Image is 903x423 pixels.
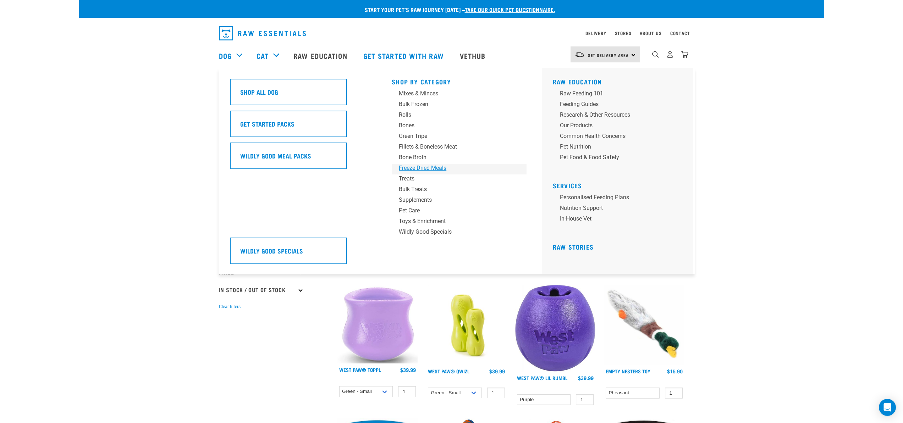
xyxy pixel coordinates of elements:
[240,246,303,255] h5: Wildly Good Specials
[553,182,688,188] h5: Services
[399,174,510,183] div: Treats
[553,89,688,100] a: Raw Feeding 101
[240,119,294,128] h5: Get Started Packs
[392,228,527,238] a: Wildly Good Specials
[399,143,510,151] div: Fillets & Boneless Meat
[392,121,527,132] a: Bones
[585,32,606,34] a: Delivery
[560,132,671,140] div: Common Health Concerns
[219,281,304,299] p: In Stock / Out Of Stock
[606,370,650,372] a: Empty Nesters Toy
[588,54,629,56] span: Set Delivery Area
[665,388,683,399] input: 1
[553,80,602,83] a: Raw Education
[517,377,567,379] a: West Paw® Lil Rumbl
[604,285,684,365] img: Empty nesters plush mallard 18 17
[560,111,671,119] div: Research & Other Resources
[230,79,365,111] a: Shop All Dog
[553,143,688,153] a: Pet Nutrition
[392,196,527,206] a: Supplements
[640,32,661,34] a: About Us
[399,89,510,98] div: Mixes & Minces
[578,375,594,381] div: $39.99
[553,121,688,132] a: Our Products
[553,111,688,121] a: Research & Other Resources
[553,132,688,143] a: Common Health Concerns
[79,41,824,70] nav: dropdown navigation
[392,143,527,153] a: Fillets & Boneless Meat
[392,132,527,143] a: Green Tripe
[230,143,365,174] a: Wildly Good Meal Packs
[392,111,527,121] a: Rolls
[399,132,510,140] div: Green Tripe
[219,26,306,40] img: Raw Essentials Logo
[399,164,510,172] div: Freeze Dried Meals
[399,217,510,226] div: Toys & Enrichment
[560,89,671,98] div: Raw Feeding 101
[489,368,505,374] div: $39.99
[615,32,632,34] a: Stores
[392,217,527,228] a: Toys & Enrichment
[399,185,510,194] div: Bulk Treats
[84,5,830,14] p: Start your pet’s raw journey [DATE] –
[560,121,671,130] div: Our Products
[286,41,356,70] a: Raw Education
[553,193,688,204] a: Personalised Feeding Plans
[515,285,596,372] img: 91vjngt Ls L AC SL1500
[400,367,416,373] div: $39.99
[465,8,555,11] a: take our quick pet questionnaire.
[652,51,659,58] img: home-icon-1@2x.png
[428,370,469,372] a: West Paw® Qwizl
[667,368,683,374] div: $15.90
[553,100,688,111] a: Feeding Guides
[560,100,671,108] div: Feeding Guides
[399,196,510,204] div: Supplements
[399,228,510,236] div: Wildly Good Specials
[576,394,594,405] input: 1
[553,153,688,164] a: Pet Food & Food Safety
[666,51,674,58] img: user.png
[399,206,510,215] div: Pet Care
[681,51,688,58] img: home-icon@2x.png
[487,388,505,399] input: 1
[399,111,510,119] div: Rolls
[392,153,527,164] a: Bone Broth
[560,143,671,151] div: Pet Nutrition
[426,285,507,365] img: Qwizl
[230,238,365,269] a: Wildly Good Specials
[337,285,418,364] img: Lavender Toppl
[240,151,311,160] h5: Wildly Good Meal Packs
[398,386,416,397] input: 1
[392,185,527,196] a: Bulk Treats
[219,50,232,61] a: Dog
[392,78,527,84] h5: Shop By Category
[392,206,527,217] a: Pet Care
[219,304,241,310] button: Clear filters
[392,89,527,100] a: Mixes & Minces
[670,32,690,34] a: Contact
[339,368,381,371] a: West Paw® Toppl
[257,50,269,61] a: Cat
[356,41,453,70] a: Get started with Raw
[392,164,527,174] a: Freeze Dried Meals
[392,174,527,185] a: Treats
[230,111,365,143] a: Get Started Packs
[553,215,688,225] a: In-house vet
[879,399,896,416] div: Open Intercom Messenger
[392,100,527,111] a: Bulk Frozen
[240,87,278,96] h5: Shop All Dog
[575,51,584,58] img: van-moving.png
[553,204,688,215] a: Nutrition Support
[399,121,510,130] div: Bones
[399,100,510,108] div: Bulk Frozen
[553,245,594,249] a: Raw Stories
[560,153,671,162] div: Pet Food & Food Safety
[399,153,510,162] div: Bone Broth
[213,23,690,43] nav: dropdown navigation
[453,41,495,70] a: Vethub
